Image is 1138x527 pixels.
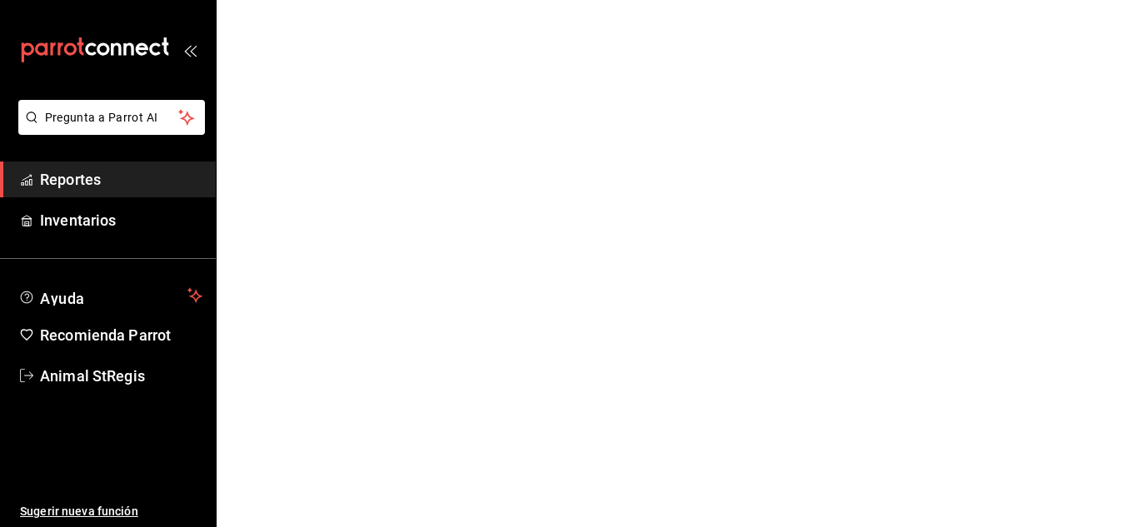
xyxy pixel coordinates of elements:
span: Ayuda [40,286,181,306]
button: open_drawer_menu [183,43,197,57]
span: Sugerir nueva función [20,503,202,520]
a: Pregunta a Parrot AI [12,121,205,138]
span: Recomienda Parrot [40,324,202,346]
span: Reportes [40,168,202,191]
button: Pregunta a Parrot AI [18,100,205,135]
span: Pregunta a Parrot AI [45,109,179,127]
span: Animal StRegis [40,365,202,387]
span: Inventarios [40,209,202,231]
